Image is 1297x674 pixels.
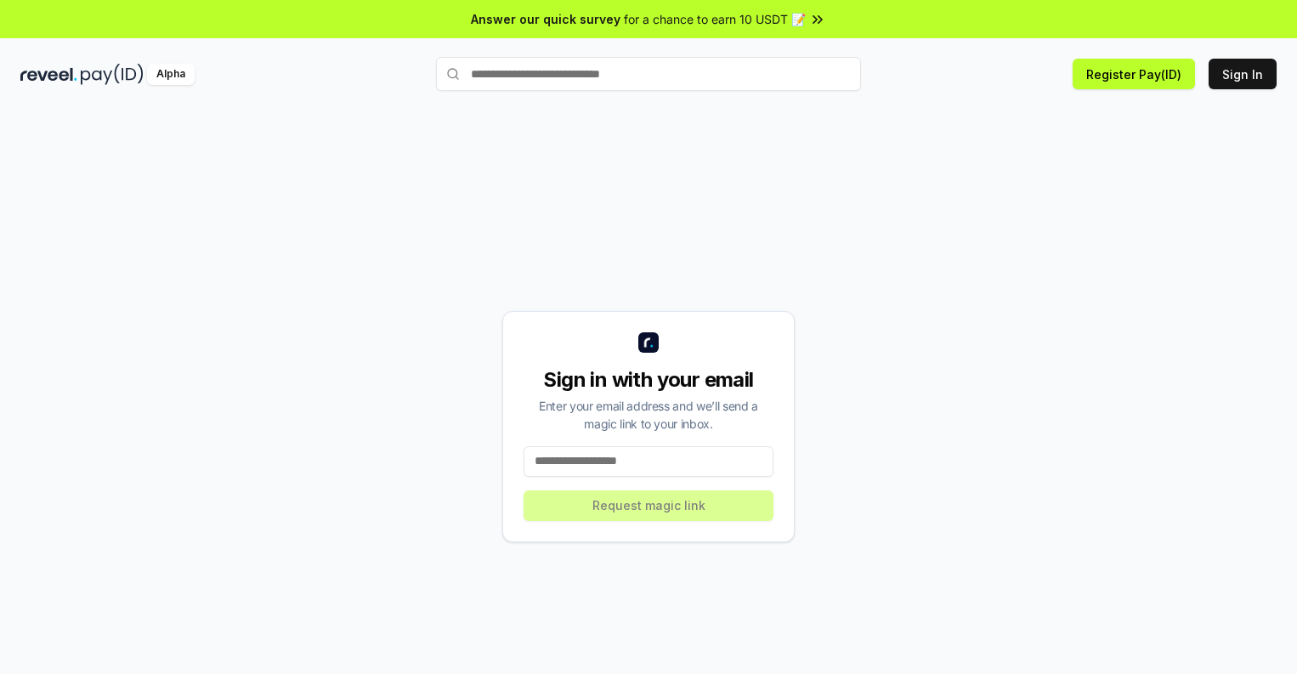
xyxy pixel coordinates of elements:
div: Alpha [147,64,195,85]
button: Sign In [1209,59,1277,89]
button: Register Pay(ID) [1073,59,1195,89]
img: reveel_dark [20,64,77,85]
div: Enter your email address and we’ll send a magic link to your inbox. [524,397,773,433]
img: pay_id [81,64,144,85]
span: for a chance to earn 10 USDT 📝 [624,10,806,28]
img: logo_small [638,332,659,353]
div: Sign in with your email [524,366,773,394]
span: Answer our quick survey [471,10,620,28]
